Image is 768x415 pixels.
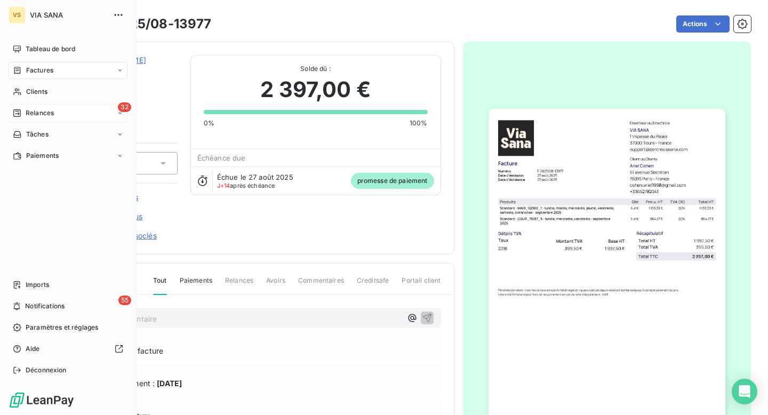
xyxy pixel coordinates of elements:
span: Tâches [26,130,49,139]
span: 55 [118,296,131,305]
span: 100% [410,118,428,128]
img: Logo LeanPay [9,392,75,409]
span: VIA SANA [30,11,107,19]
button: Actions [676,15,730,33]
span: Notifications [25,301,65,311]
span: Avoirs [266,276,285,294]
span: Imports [26,280,49,290]
span: après échéance [217,182,275,189]
span: Solde dû : [204,64,428,74]
span: Relances [225,276,253,294]
span: Portail client [402,276,441,294]
span: Tableau de bord [26,44,75,54]
span: 32 [118,102,131,112]
span: Échéance due [197,154,246,162]
span: Creditsafe [357,276,389,294]
span: Échue le 27 août 2025 [217,173,293,181]
span: [DATE] [157,378,182,389]
span: Paiements [26,151,59,161]
span: Paramètres et réglages [26,323,98,332]
a: Aide [9,340,127,357]
span: 0% [204,118,214,128]
span: promesse de paiement [351,173,434,189]
div: Open Intercom Messenger [732,379,757,404]
span: J+14 [217,182,230,189]
span: 2 397,00 € [260,74,371,106]
span: Tout [153,276,167,295]
span: Relances [26,108,54,118]
span: Déconnexion [26,365,67,375]
span: Paiements [180,276,212,294]
span: Aide [26,344,40,354]
div: VS [9,6,26,23]
span: Clients [26,87,47,97]
span: Factures [26,66,53,75]
h3: F-2025/08-13977 [100,14,211,34]
span: Commentaires [298,276,344,294]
